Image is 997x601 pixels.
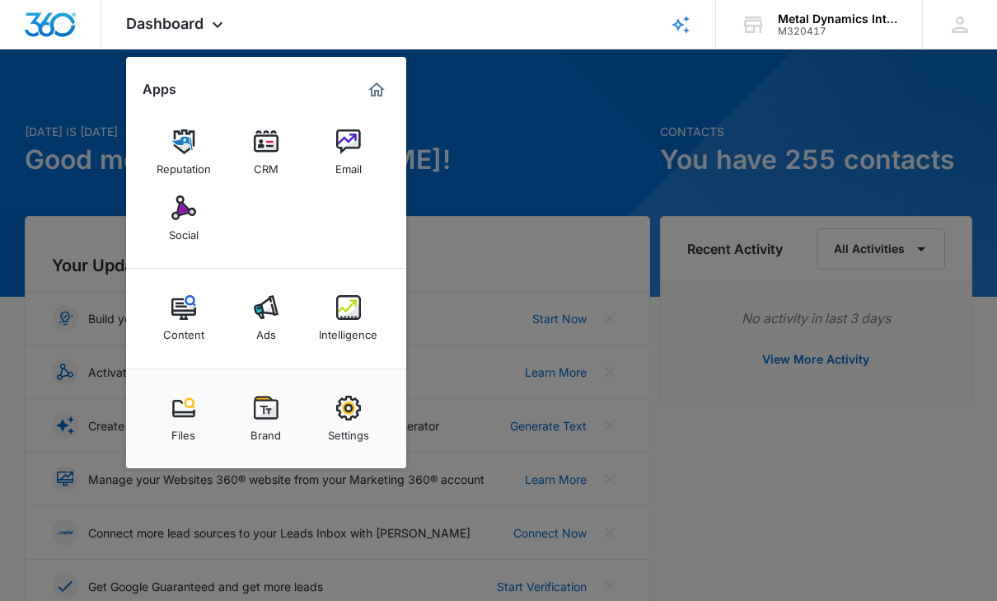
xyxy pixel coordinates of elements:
a: Reputation [152,121,215,184]
div: Ads [256,320,276,341]
div: account id [778,26,898,37]
div: CRM [254,154,279,176]
a: Settings [317,387,380,450]
div: account name [778,12,898,26]
div: Intelligence [319,320,377,341]
div: Settings [328,420,369,442]
div: Content [163,320,204,341]
div: Reputation [157,154,211,176]
a: Intelligence [317,287,380,350]
span: Dashboard [126,15,204,32]
div: Files [171,420,195,442]
div: Email [335,154,362,176]
a: Email [317,121,380,184]
a: Brand [235,387,297,450]
div: Social [169,220,199,242]
a: Content [152,287,215,350]
h2: Apps [143,82,176,97]
a: Marketing 360® Dashboard [363,77,390,103]
a: Ads [235,287,297,350]
a: Files [152,387,215,450]
a: CRM [235,121,297,184]
div: Brand [250,420,281,442]
a: Social [152,187,215,250]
